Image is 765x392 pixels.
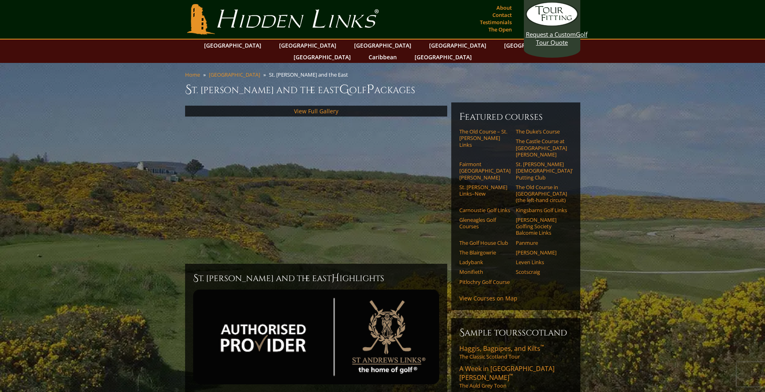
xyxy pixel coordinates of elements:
[185,81,580,98] h1: St. [PERSON_NAME] and the East olf ackages
[459,240,511,246] a: The Golf House Club
[193,272,439,285] h2: St. [PERSON_NAME] and the East ighlights
[459,161,511,181] a: Fairmont [GEOGRAPHIC_DATA][PERSON_NAME]
[478,17,514,28] a: Testimonials
[500,40,565,51] a: [GEOGRAPHIC_DATA]
[459,259,511,265] a: Ladybank
[516,161,567,181] a: St. [PERSON_NAME] [DEMOGRAPHIC_DATA]’ Putting Club
[185,71,200,78] a: Home
[516,240,567,246] a: Panmure
[526,2,578,46] a: Request a CustomGolf Tour Quote
[209,71,260,78] a: [GEOGRAPHIC_DATA]
[459,364,572,389] a: A Week in [GEOGRAPHIC_DATA][PERSON_NAME]™The Auld Grey Toon
[290,51,355,63] a: [GEOGRAPHIC_DATA]
[459,128,511,148] a: The Old Course – St. [PERSON_NAME] Links
[490,9,514,21] a: Contact
[516,184,567,204] a: The Old Course in [GEOGRAPHIC_DATA] (the left-hand circuit)
[200,40,265,51] a: [GEOGRAPHIC_DATA]
[526,30,576,38] span: Request a Custom
[516,128,567,135] a: The Duke’s Course
[516,269,567,275] a: Scotscraig
[459,217,511,230] a: Gleneagles Golf Courses
[516,249,567,256] a: [PERSON_NAME]
[459,279,511,285] a: Pitlochry Golf Course
[350,40,415,51] a: [GEOGRAPHIC_DATA]
[294,107,338,115] a: View Full Gallery
[516,207,567,213] a: Kingsbarns Golf Links
[367,81,374,98] span: P
[459,364,554,382] span: A Week in [GEOGRAPHIC_DATA][PERSON_NAME]
[494,2,514,13] a: About
[459,294,517,302] a: View Courses on Map
[425,40,490,51] a: [GEOGRAPHIC_DATA]
[516,217,567,236] a: [PERSON_NAME] Golfing Society Balcomie Links
[411,51,476,63] a: [GEOGRAPHIC_DATA]
[331,272,340,285] span: H
[459,207,511,213] a: Carnoustie Golf Links
[486,24,514,35] a: The Open
[459,184,511,197] a: St. [PERSON_NAME] Links–New
[540,343,544,350] sup: ™
[459,111,572,123] h6: Featured Courses
[509,372,513,379] sup: ™
[459,326,572,339] h6: Sample ToursScotland
[459,269,511,275] a: Monifieth
[459,249,511,256] a: The Blairgowrie
[275,40,340,51] a: [GEOGRAPHIC_DATA]
[516,259,567,265] a: Leven Links
[459,344,544,353] span: Haggis, Bagpipes, and Kilts
[193,290,439,384] img: st-andrews-authorized-provider-2
[339,81,349,98] span: G
[365,51,401,63] a: Caribbean
[459,344,572,360] a: Haggis, Bagpipes, and Kilts™The Classic Scotland Tour
[269,71,351,78] li: St. [PERSON_NAME] and the East
[516,138,567,158] a: The Castle Course at [GEOGRAPHIC_DATA][PERSON_NAME]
